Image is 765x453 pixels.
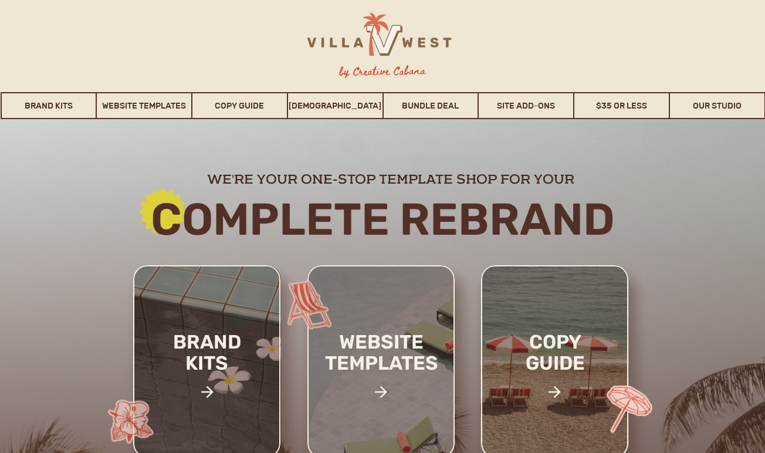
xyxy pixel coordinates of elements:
[330,63,436,80] h3: by Creative Cabana
[304,332,458,399] a: website templates
[384,92,478,119] a: Bundle Deal
[479,92,573,119] a: Site Add-Ons
[97,92,191,119] a: Website Templates
[501,332,610,413] a: copy guide
[192,92,287,119] a: Copy Guide
[574,92,669,119] a: $35 or Less
[288,92,382,119] a: [DEMOGRAPHIC_DATA]
[157,332,256,413] a: brand kits
[123,171,658,185] h2: we're your one-stop template shop for your
[66,195,700,243] h2: Complete rebrand
[670,92,764,119] a: Our Studio
[2,92,96,119] a: Brand Kits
